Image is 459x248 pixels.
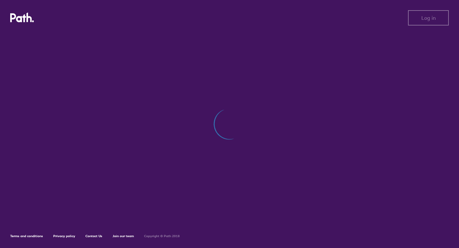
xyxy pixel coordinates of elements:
a: Contact Us [85,234,102,238]
h6: Copyright © Path 2018 [144,234,180,238]
span: Log in [421,15,436,21]
a: Terms and conditions [10,234,43,238]
button: Log in [408,10,449,26]
a: Join our team [113,234,134,238]
a: Privacy policy [53,234,75,238]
